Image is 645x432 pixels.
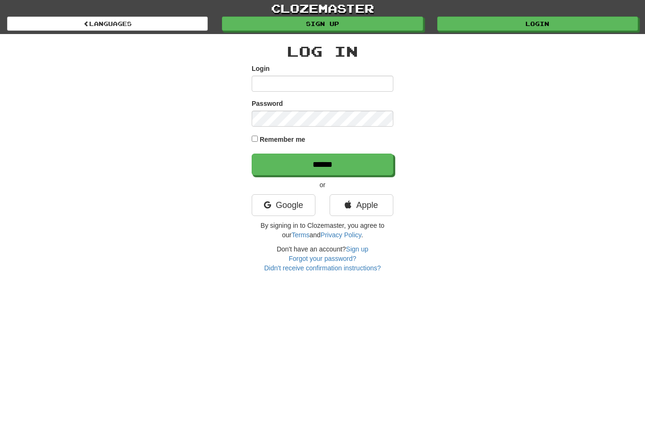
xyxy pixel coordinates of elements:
[222,17,423,31] a: Sign up
[289,255,356,262] a: Forgot your password?
[346,245,368,253] a: Sign up
[252,244,393,273] div: Don't have an account?
[260,135,306,144] label: Remember me
[330,194,393,216] a: Apple
[291,231,309,239] a: Terms
[252,99,283,108] label: Password
[7,17,208,31] a: Languages
[264,264,381,272] a: Didn't receive confirmation instructions?
[252,64,270,73] label: Login
[252,43,393,59] h2: Log In
[437,17,638,31] a: Login
[252,221,393,240] p: By signing in to Clozemaster, you agree to our and .
[321,231,361,239] a: Privacy Policy
[252,194,315,216] a: Google
[252,180,393,190] p: or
